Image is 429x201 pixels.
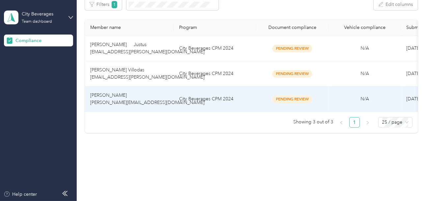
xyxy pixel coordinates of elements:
div: City Beverages [22,11,63,17]
span: [PERSON_NAME] Villodas [EMAIL_ADDRESS][PERSON_NAME][DOMAIN_NAME] [90,67,204,80]
a: 1 [350,117,360,127]
li: Previous Page [336,117,347,128]
span: N/A [361,45,369,51]
li: 1 [349,117,360,128]
button: right [362,117,373,128]
div: Page Size [378,117,413,128]
span: Compliance [15,37,41,44]
span: Pending Review [272,45,312,52]
span: N/A [361,96,369,102]
span: N/A [361,71,369,76]
span: Pending Review [272,95,312,103]
span: [PERSON_NAME] [PERSON_NAME][EMAIL_ADDRESS][DOMAIN_NAME] [90,92,204,105]
div: Vehicle compliance [334,25,396,30]
button: left [336,117,347,128]
span: 25 / page [382,117,409,127]
div: Team dashboard [22,20,52,24]
div: Document compliance [261,25,323,30]
td: City Beverages CPM 2024 [174,61,256,87]
span: left [339,121,343,125]
button: Help center [4,191,37,198]
iframe: Everlance-gr Chat Button Frame [392,164,429,201]
span: right [366,121,370,125]
span: 1 [112,1,118,8]
td: City Beverages CPM 2024 [174,36,256,61]
td: City Beverages CPM 2024 [174,87,256,112]
th: Member name [85,19,174,36]
span: [PERSON_NAME] Justus [EMAIL_ADDRESS][PERSON_NAME][DOMAIN_NAME] [90,42,204,55]
span: Pending Review [272,70,312,78]
li: Next Page [362,117,373,128]
span: Showing 3 out of 3 [294,117,334,127]
th: Program [174,19,256,36]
